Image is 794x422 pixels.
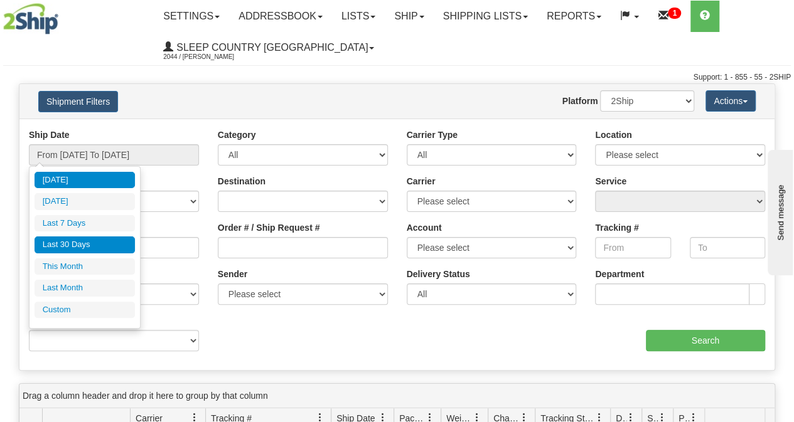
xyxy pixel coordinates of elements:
[35,193,135,210] li: [DATE]
[407,221,442,234] label: Account
[434,1,537,32] a: Shipping lists
[29,129,70,141] label: Ship Date
[163,51,257,63] span: 2044 / [PERSON_NAME]
[35,302,135,319] li: Custom
[648,1,690,32] a: 1
[218,129,256,141] label: Category
[3,3,58,34] img: logo2044.jpg
[646,330,766,351] input: Search
[595,175,626,187] label: Service
[218,175,266,187] label: Destination
[173,42,368,53] span: Sleep Country [GEOGRAPHIC_DATA]
[595,221,638,234] label: Tracking #
[562,95,598,107] label: Platform
[595,129,631,141] label: Location
[38,91,118,112] button: Shipment Filters
[595,268,644,280] label: Department
[537,1,611,32] a: Reports
[595,237,670,258] input: From
[332,1,385,32] a: Lists
[19,384,775,408] div: grid grouping header
[35,172,135,189] li: [DATE]
[35,215,135,232] li: Last 7 Days
[705,90,756,112] button: Actions
[690,237,765,258] input: To
[668,8,681,19] sup: 1
[407,268,470,280] label: Delivery Status
[407,175,436,187] label: Carrier
[9,11,116,20] div: Send message
[218,268,247,280] label: Sender
[154,1,229,32] a: Settings
[35,258,135,275] li: This Month
[35,236,135,253] li: Last 30 Days
[3,72,791,83] div: Support: 1 - 855 - 55 - 2SHIP
[154,32,384,63] a: Sleep Country [GEOGRAPHIC_DATA] 2044 / [PERSON_NAME]
[35,280,135,297] li: Last Month
[229,1,332,32] a: Addressbook
[407,129,458,141] label: Carrier Type
[385,1,433,32] a: Ship
[765,147,793,275] iframe: chat widget
[218,221,320,234] label: Order # / Ship Request #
